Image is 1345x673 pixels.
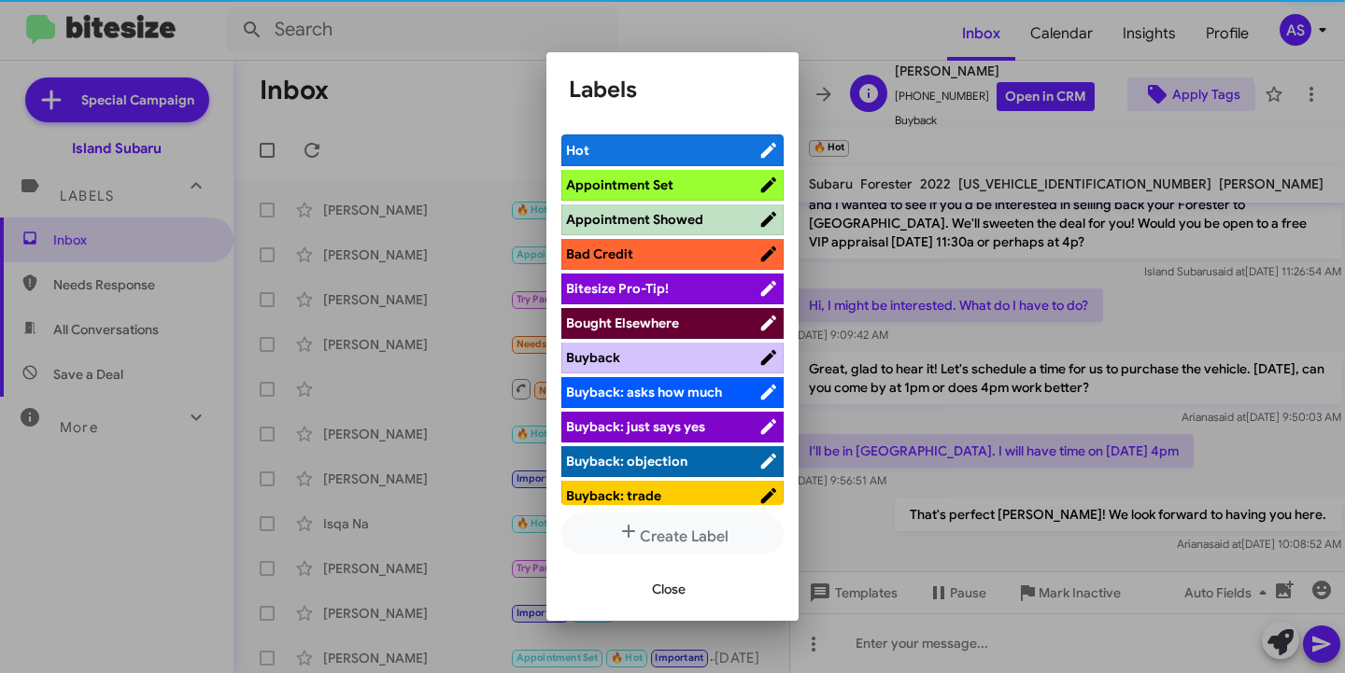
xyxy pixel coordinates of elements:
span: Buyback [566,349,620,366]
span: Bad Credit [566,245,633,262]
button: Close [637,572,701,606]
h1: Labels [569,75,776,105]
span: Buyback: asks how much [566,384,722,400]
button: Create Label [561,512,784,554]
span: Bought Elsewhere [566,315,679,331]
span: Appointment Set [566,176,673,193]
span: Close [652,572,686,606]
span: Bitesize Pro-Tip! [566,280,669,297]
span: Buyback: objection [566,453,687,470]
span: Buyback: trade [566,487,661,504]
span: Hot [566,142,589,159]
span: Appointment Showed [566,211,703,228]
span: Buyback: just says yes [566,418,705,435]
